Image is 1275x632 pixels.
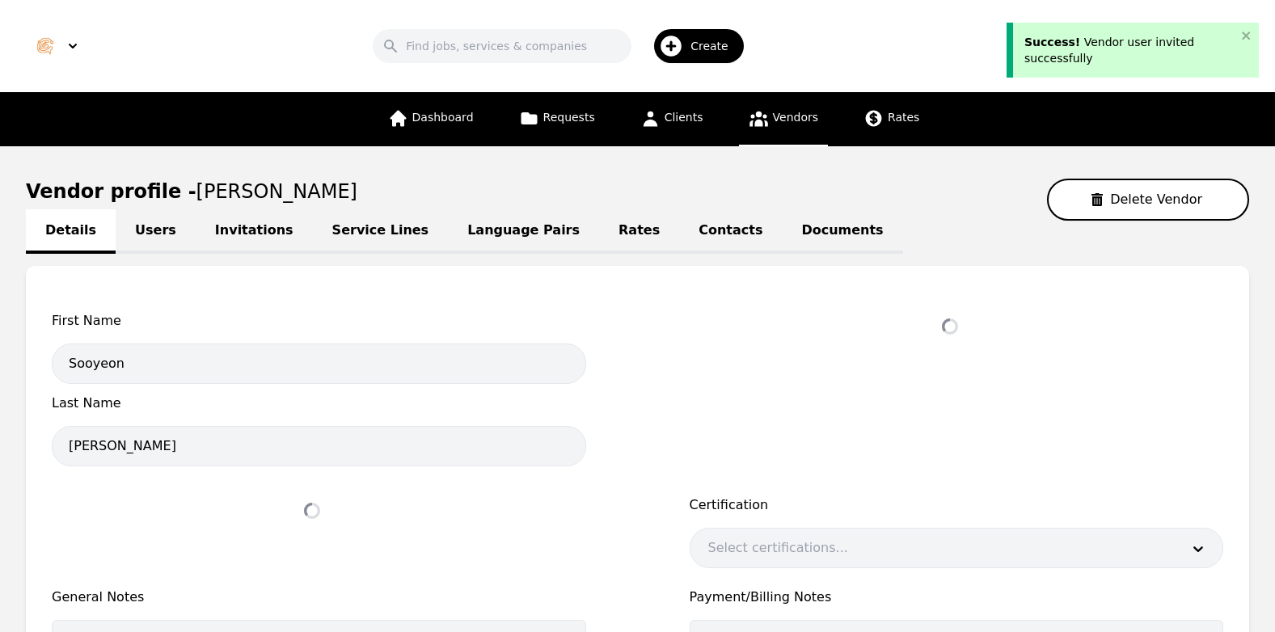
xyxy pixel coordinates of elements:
[378,92,483,146] a: Dashboard
[412,111,474,124] span: Dashboard
[1241,29,1252,42] button: close
[52,311,586,331] span: First Name
[631,23,754,70] button: Create
[543,111,595,124] span: Requests
[782,209,902,254] a: Documents
[52,394,586,413] span: Last Name
[116,209,196,254] a: Users
[690,38,740,54] span: Create
[1024,34,1236,66] div: Vendor user invited successfully
[52,343,586,384] input: First Name
[773,111,818,124] span: Vendors
[373,29,631,63] input: Find jobs, services & companies
[1024,36,1080,48] span: Success!
[631,92,713,146] a: Clients
[854,92,929,146] a: Rates
[690,588,1224,607] span: Payment/Billing Notes
[690,495,1224,515] label: Certification
[196,180,357,203] span: [PERSON_NAME]
[739,92,828,146] a: Vendors
[679,209,782,254] a: Contacts
[196,209,313,254] a: Invitations
[665,111,703,124] span: Clients
[52,588,586,607] span: General Notes
[448,209,599,254] a: Language Pairs
[52,426,586,466] input: Last Name
[509,92,605,146] a: Requests
[32,33,58,59] img: Logo
[599,209,679,254] a: Rates
[26,180,357,203] h1: Vendor profile -
[888,111,919,124] span: Rates
[313,209,449,254] a: Service Lines
[1047,179,1249,221] button: Delete Vendor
